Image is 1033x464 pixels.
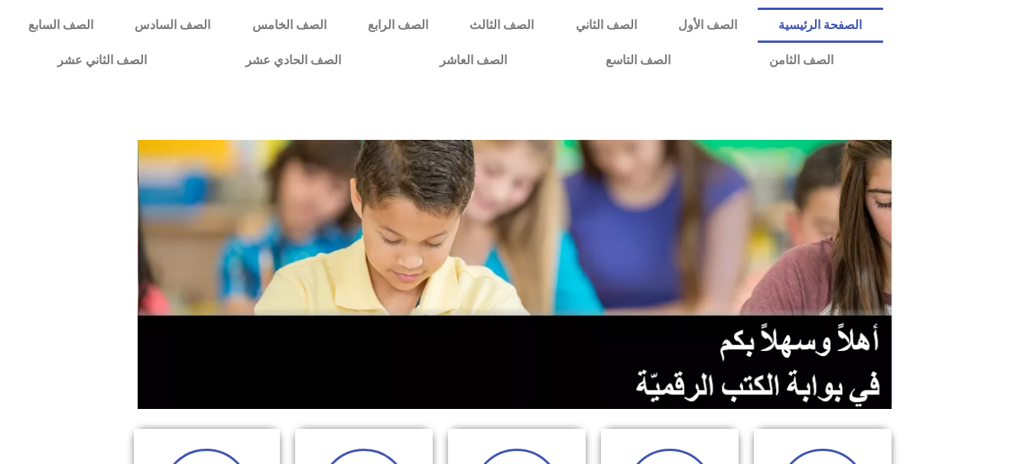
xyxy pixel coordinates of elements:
[658,8,758,43] a: الصف الأول
[390,43,556,78] a: الصف العاشر
[232,8,347,43] a: الصف الخامس
[347,8,449,43] a: الصف الرابع
[114,8,231,43] a: الصف السادس
[758,8,882,43] a: الصفحة الرئيسية
[555,8,658,43] a: الصف الثاني
[720,43,882,78] a: الصف الثامن
[8,43,196,78] a: الصف الثاني عشر
[556,43,720,78] a: الصف التاسع
[196,43,390,78] a: الصف الحادي عشر
[449,8,554,43] a: الصف الثالث
[8,8,114,43] a: الصف السابع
